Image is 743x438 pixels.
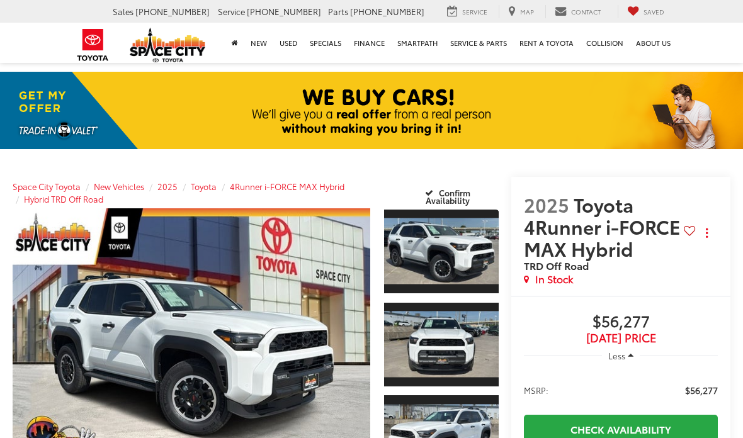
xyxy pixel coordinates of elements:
[350,6,424,17] span: [PHONE_NUMBER]
[94,181,144,192] a: New Vehicles
[13,181,81,192] a: Space City Toyota
[273,23,303,63] a: Used
[524,384,548,396] span: MSRP:
[618,5,674,18] a: My Saved Vehicles
[545,5,610,18] a: Contact
[384,208,499,295] a: Expand Photo 1
[69,25,116,65] img: Toyota
[608,350,625,361] span: Less
[706,228,708,238] span: dropdown dots
[328,6,348,17] span: Parts
[462,7,487,16] span: Service
[384,301,499,388] a: Expand Photo 2
[348,23,391,63] a: Finance
[499,5,543,18] a: Map
[524,332,718,344] span: [DATE] Price
[113,6,133,17] span: Sales
[630,23,677,63] a: About Us
[157,181,178,192] a: 2025
[438,5,497,18] a: Service
[218,6,245,17] span: Service
[602,344,640,367] button: Less
[130,28,205,62] img: Space City Toyota
[247,6,321,17] span: [PHONE_NUMBER]
[244,23,273,63] a: New
[524,191,569,218] span: 2025
[135,6,210,17] span: [PHONE_NUMBER]
[303,23,348,63] a: Specials
[685,384,718,396] span: $56,277
[426,187,470,206] span: Confirm Availability
[520,7,534,16] span: Map
[24,193,103,205] a: Hybrid TRD Off Road
[225,23,244,63] a: Home
[444,23,513,63] a: Service & Parts
[524,313,718,332] span: $56,277
[524,191,681,262] span: Toyota 4Runner i-FORCE MAX Hybrid
[524,258,589,272] span: TRD Off Road
[191,181,217,192] a: Toyota
[391,23,444,63] a: SmartPath
[696,222,718,244] button: Actions
[400,181,499,203] button: Confirm Availability
[513,23,580,63] a: Rent a Toyota
[571,7,601,16] span: Contact
[230,181,344,192] a: 4Runner i-FORCE MAX Hybrid
[383,218,500,284] img: 2025 Toyota 4Runner i-FORCE MAX Hybrid Hybrid TRD Off Road
[644,7,664,16] span: Saved
[580,23,630,63] a: Collision
[383,312,500,378] img: 2025 Toyota 4Runner i-FORCE MAX Hybrid Hybrid TRD Off Road
[535,272,573,286] span: In Stock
